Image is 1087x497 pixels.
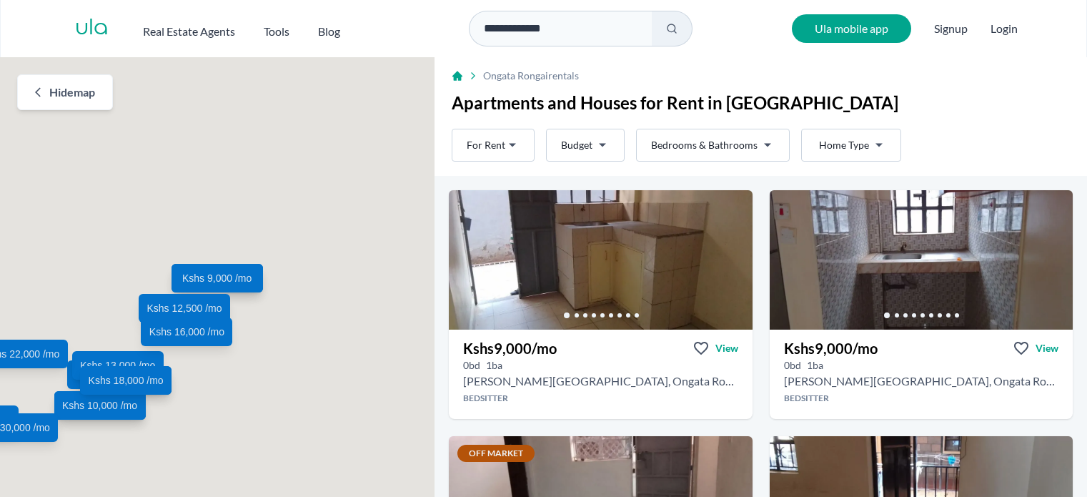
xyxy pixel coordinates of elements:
a: Kshs 10,000 /mo [54,391,146,420]
a: Ula mobile app [792,14,911,43]
h5: 1 bathrooms [486,358,502,373]
span: Signup [934,14,968,43]
button: For Rent [452,129,535,162]
a: Kshs 10,000 /mo [67,361,159,390]
h5: 0 bedrooms [463,358,480,373]
h2: Blog [318,23,340,40]
a: Kshs9,000/moViewView property in detail0bd 1ba [PERSON_NAME][GEOGRAPHIC_DATA], Ongata RongaiBedsi... [449,330,752,419]
nav: Main [143,17,369,40]
a: Kshs 13,000 /mo [72,351,164,380]
span: Kshs 16,000 /mo [149,325,224,339]
a: ula [75,16,109,41]
a: Kshs 9,000 /mo [172,265,263,293]
span: Kshs 10,000 /mo [62,398,137,413]
span: Ongata Rongai rentals [483,69,579,83]
a: Blog [318,17,340,40]
span: Bedrooms & Bathrooms [651,138,758,152]
span: Kshs 12,500 /mo [147,302,222,316]
h3: Kshs 9,000 /mo [784,338,878,358]
button: Home Type [801,129,901,162]
span: Hide map [49,84,95,101]
button: Tools [264,17,289,40]
button: Real Estate Agents [143,17,235,40]
h2: Bedsitter for rent in Ongata Rongai - Kshs 9,000/mo -Tosha Rongai Petrol Station, Nairobi, Kenya,... [463,373,738,390]
h3: Kshs 9,000 /mo [463,338,557,358]
a: Kshs 12,500 /mo [139,295,230,323]
a: Kshs 18,000 /mo [80,366,172,395]
h2: Tools [264,23,289,40]
h2: Real Estate Agents [143,23,235,40]
button: Login [991,20,1018,37]
a: Kshs9,000/moViewView property in detail0bd 1ba [PERSON_NAME][GEOGRAPHIC_DATA], Ongata RongaiBedsi... [770,330,1073,419]
h5: 1 bathrooms [807,358,823,373]
a: Kshs 16,000 /mo [142,318,233,346]
span: View [715,341,738,355]
img: Bedsitter for rent - Kshs 9,000/mo - in Ongata Rongai around Tosha Rongai Petrol Station, Nairobi... [449,190,752,330]
h5: 0 bedrooms [784,358,801,373]
span: For Rent [467,138,505,152]
img: Bedsitter for rent - Kshs 9,000/mo - in Ongata Rongai Tosha Rongai Petrol Station, Nairobi, Kenya... [770,190,1073,330]
h1: Apartments and Houses for Rent in [GEOGRAPHIC_DATA] [452,92,1070,114]
h4: Bedsitter [449,393,752,404]
span: View [1036,341,1058,355]
span: Home Type [819,138,869,152]
button: Bedrooms & Bathrooms [636,129,790,162]
span: Kshs 18,000 /mo [89,373,164,388]
h4: Bedsitter [770,393,1073,404]
span: Budget [561,138,592,152]
span: Kshs 9,000 /mo [182,272,252,286]
span: Off Market [457,445,535,462]
span: Kshs 13,000 /mo [80,358,155,373]
h2: Bedsitter for rent in Ongata Rongai - Kshs 9,000/mo -Tosha Rongai Petrol Station, Nairobi, Kenya,... [784,373,1058,390]
button: Budget [546,129,625,162]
